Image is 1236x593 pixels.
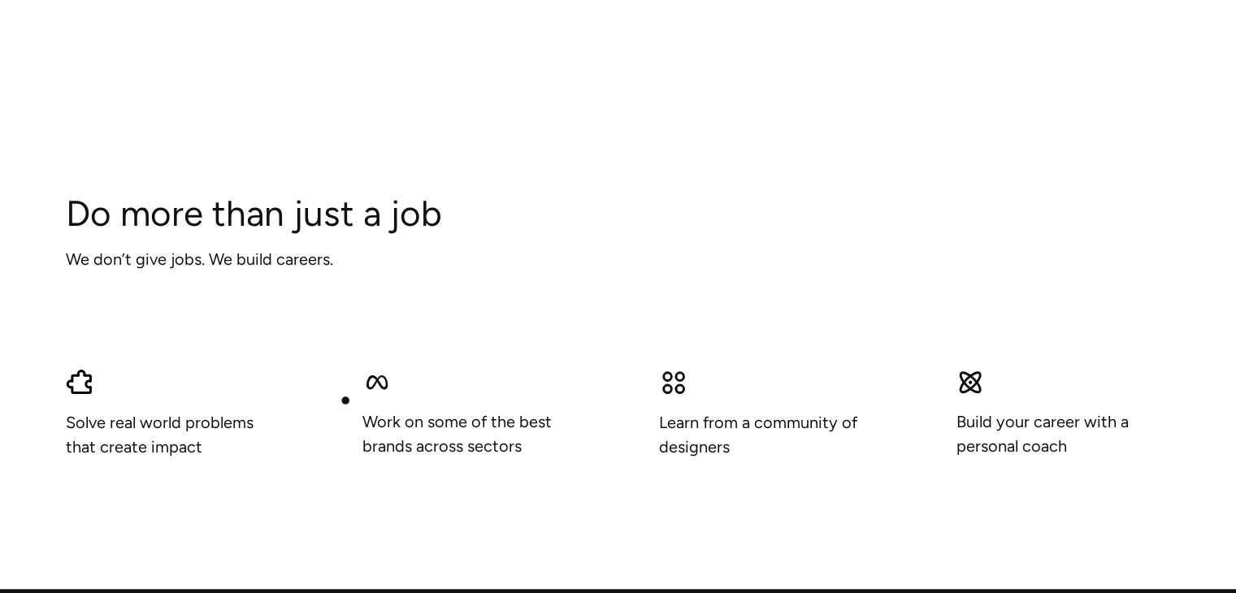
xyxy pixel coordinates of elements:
p: We don’t give jobs. We build careers. [66,248,1171,271]
div: Work on some of the best brands across sectors [362,409,577,458]
img: Career goal defining icon [66,368,95,397]
div: Solve real world problems that create impact [66,410,280,459]
img: Career goal defining icon [956,368,985,396]
h2: Do more than just a job [66,193,1171,236]
img: Career goal defining icon [659,368,688,397]
img: Career goal defining icon [362,368,392,396]
div: Learn from a community of designers [659,410,874,459]
div: Build your career with a personal coach [956,409,1170,458]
